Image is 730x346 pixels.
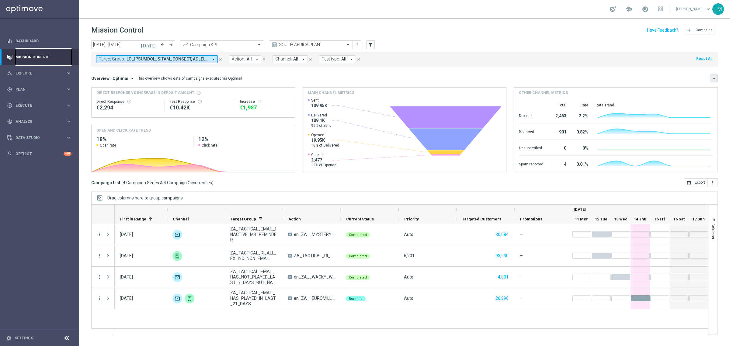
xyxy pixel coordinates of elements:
[311,123,331,128] span: 99% of Sent
[91,40,158,49] input: Select date range
[16,136,66,140] span: Data Studio
[66,135,71,140] i: keyboard_arrow_right
[712,3,724,15] div: LM
[92,245,115,267] div: Press SPACE to select this row.
[16,88,66,91] span: Plan
[404,275,413,279] span: Auto
[308,57,313,61] i: close
[495,231,509,238] button: 80,684
[293,57,298,62] span: All
[311,98,327,103] span: Sent
[684,180,718,185] multiple-options-button: Export to CSV
[16,120,66,123] span: Analyze
[269,40,353,49] ng-select: SOUTH AFRICA PLAN
[97,274,102,280] button: more_vert
[16,104,66,107] span: Execute
[705,6,712,12] span: keyboard_arrow_down
[202,143,217,148] span: Click rate
[230,290,278,306] span: ZA_TACTICAL_EMAIL_HAS_PLAYED_IN_LAST_21_DAYS
[7,151,72,156] div: lightbulb Optibot +10
[167,40,175,49] button: arrow_forward
[308,90,354,95] h4: Main channel metrics
[172,272,182,282] img: Optimail
[130,76,135,81] i: arrow_drop_down
[172,294,182,303] img: Optimail
[96,90,194,95] span: Direct Response VS Increase In Deposit Amount
[211,57,216,62] i: arrow_drop_down
[121,180,123,185] span: (
[257,99,262,104] button: refresh
[16,33,71,49] a: Dashboard
[111,76,137,81] button: Optimail arrow_drop_down
[7,87,72,92] button: gps_fixed Plan keyboard_arrow_right
[173,217,189,221] span: Channel
[100,143,116,148] span: Open rate
[185,294,194,303] div: OtherLevels
[91,26,144,35] h1: Mission Control
[673,217,685,221] span: 16 Sat
[198,136,290,143] h2: 12%
[96,128,151,133] h4: OPEN AND CLICK RATE TREND
[687,28,692,33] i: add
[519,143,543,152] div: Unsubscribed
[355,42,360,47] i: more_vert
[308,56,313,63] button: close
[120,274,133,280] div: 13 Aug 2025, Wednesday
[7,135,72,140] div: Data Studio keyboard_arrow_right
[710,180,715,185] i: more_vert
[218,56,223,63] button: close
[404,217,419,221] span: Priority
[574,207,586,212] span: [DATE]
[96,136,188,143] h2: 18%
[294,274,335,280] span: en_ZA__WACKY_WEDNESDAY_AUGUST25_REMINDER1__ALL_EMA_TAC_LT
[712,76,716,81] i: keyboard_arrow_down
[404,253,415,258] span: 6,201
[230,269,278,285] span: ZA_TACTICAL_EMAIL_HAS_NOT_PLAYED_LAST_7_DAYS_BUT_HAS_PLAYED_THIS_MONTH
[349,275,367,279] span: Completed
[16,49,71,65] a: Mission Control
[368,42,373,47] i: filter_alt
[7,55,72,60] button: Mission Control
[319,55,356,63] button: Test type: All arrow_drop_down
[120,217,146,221] span: First in Range
[495,252,509,260] button: 93,930
[288,254,292,258] span: A
[261,56,267,63] button: close
[97,232,102,237] button: more_vert
[115,267,708,288] div: Press SPACE to select this row.
[311,137,339,143] span: 19.95K
[520,253,523,258] span: —
[120,253,133,258] div: 12 Aug 2025, Tuesday
[311,133,339,137] span: Opened
[66,86,71,92] i: keyboard_arrow_right
[519,159,543,168] div: Spam reported
[230,250,278,261] span: ZA_TACTICAL_RI_ALL_EX_INC_NON_EMAIL
[708,178,718,187] button: more_vert
[172,251,182,261] div: OtherLevels
[711,223,716,239] span: Columns
[91,180,214,185] h3: Campaign List
[96,104,160,111] div: €2,294
[574,103,588,108] div: Rate
[115,224,708,245] div: Press SPACE to select this row.
[574,143,588,152] div: 0%
[322,57,340,62] span: Test type:
[15,336,33,340] a: Settings
[91,76,111,81] h3: Overview:
[231,217,256,221] span: Target Group
[120,296,133,301] div: 14 Aug 2025, Thursday
[551,159,566,168] div: 4
[462,217,501,221] span: Targeted Customers
[254,57,260,62] i: arrow_drop_down
[551,103,566,108] div: Total
[595,217,607,221] span: 12 Tue
[288,275,292,279] span: A
[356,57,361,61] i: close
[7,71,12,76] i: person_search
[218,57,223,61] i: close
[614,217,627,221] span: 13 Wed
[311,103,327,108] span: 109.95K
[349,254,367,258] span: Completed
[240,99,290,104] div: Increase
